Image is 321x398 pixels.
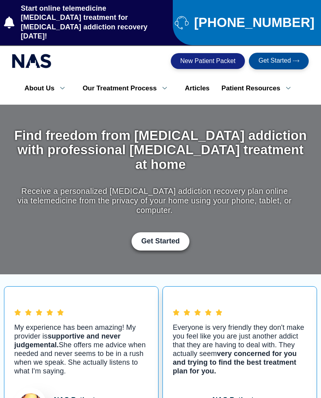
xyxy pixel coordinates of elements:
a: Patient Resources [216,80,302,97]
a: Start online telemedicine [MEDICAL_DATA] treatment for [MEDICAL_DATA] addiction recovery [DATE]! [4,4,167,41]
span: Start online telemedicine [MEDICAL_DATA] treatment for [MEDICAL_DATA] addiction recovery [DATE]! [19,4,167,41]
p: Receive a personalized [MEDICAL_DATA] addiction recovery plan online via telemedicine from the pr... [12,186,297,215]
h1: Find freedom from [MEDICAL_DATA] addiction with professional [MEDICAL_DATA] treatment at home [12,128,309,172]
b: supportive and never judgemental. [14,332,120,349]
img: national addiction specialists online suboxone clinic - logo [12,52,52,70]
a: Get Started [249,53,309,69]
a: Get Started [132,232,189,251]
a: About Us [19,80,77,97]
p: My experience has been amazing! My provider is She offers me advice when needed and never seems t... [14,323,148,376]
a: Our Treatment Process [76,80,179,97]
p: Everyone is very friendly they don't make you feel like you are just another addict that they are... [173,323,307,376]
a: [PHONE_NUMBER] [175,15,318,29]
a: Articles [179,80,215,97]
span: [PHONE_NUMBER] [192,18,315,27]
a: New Patient Packet [171,53,245,69]
span: New Patient Packet [180,58,236,64]
span: Get Started [141,237,180,246]
b: very concerned for you and trying to find the best treatment plan for you. [173,350,297,375]
span: Get Started [258,57,291,65]
div: Get Started with Suboxone Treatment by filling-out this new patient packet form [12,232,309,251]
